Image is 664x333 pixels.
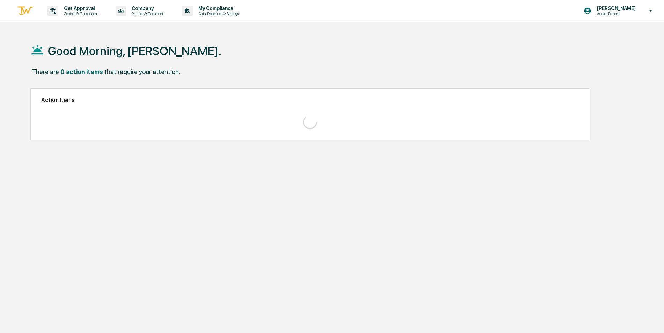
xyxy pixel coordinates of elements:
[58,11,102,16] p: Content & Transactions
[32,68,59,75] div: There are
[58,6,102,11] p: Get Approval
[591,6,639,11] p: [PERSON_NAME]
[591,11,639,16] p: Access Persons
[126,6,168,11] p: Company
[17,5,34,17] img: logo
[193,6,242,11] p: My Compliance
[41,97,579,103] h2: Action Items
[104,68,180,75] div: that require your attention.
[193,11,242,16] p: Data, Deadlines & Settings
[48,44,221,58] h1: Good Morning, [PERSON_NAME].
[126,11,168,16] p: Policies & Documents
[60,68,103,75] div: 0 action items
